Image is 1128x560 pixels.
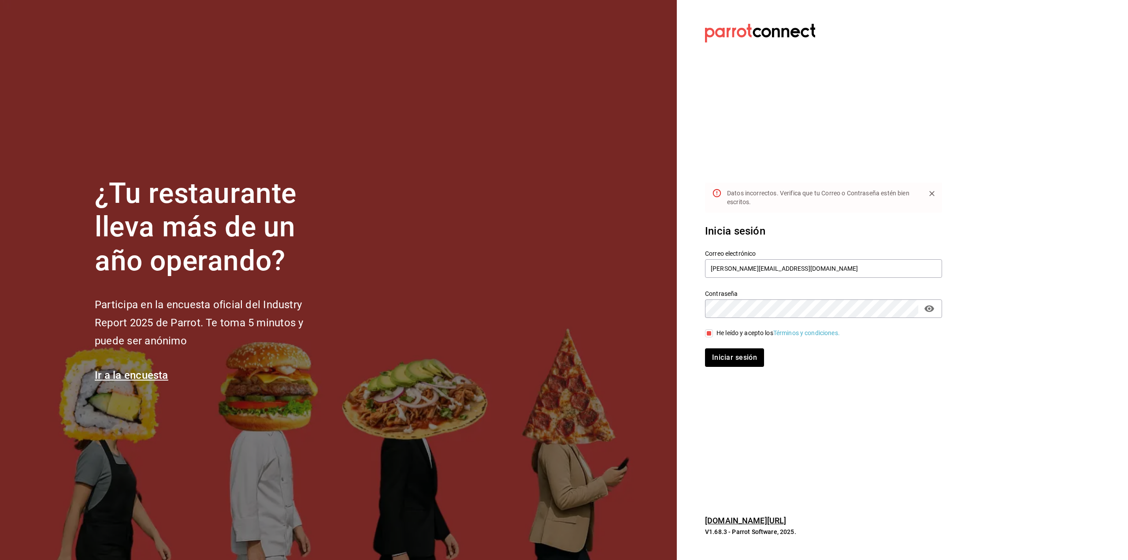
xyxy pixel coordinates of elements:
[705,223,942,239] h3: Inicia sesión
[705,348,764,367] button: Iniciar sesión
[925,187,939,200] button: Close
[716,329,840,338] div: He leído y acepto los
[95,296,333,350] h2: Participa en la encuesta oficial del Industry Report 2025 de Parrot. Te toma 5 minutos y puede se...
[773,329,840,336] a: Términos y condiciones.
[705,516,786,525] a: [DOMAIN_NAME][URL]
[705,250,942,256] label: Correo electrónico
[727,185,918,210] div: Datos incorrectos. Verifica que tu Correo o Contraseña estén bien escritos.
[705,290,942,296] label: Contraseña
[705,527,942,536] p: V1.68.3 - Parrot Software, 2025.
[95,177,333,278] h1: ¿Tu restaurante lleva más de un año operando?
[705,259,942,278] input: Ingresa tu correo electrónico
[922,301,937,316] button: passwordField
[95,369,168,381] a: Ir a la encuesta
